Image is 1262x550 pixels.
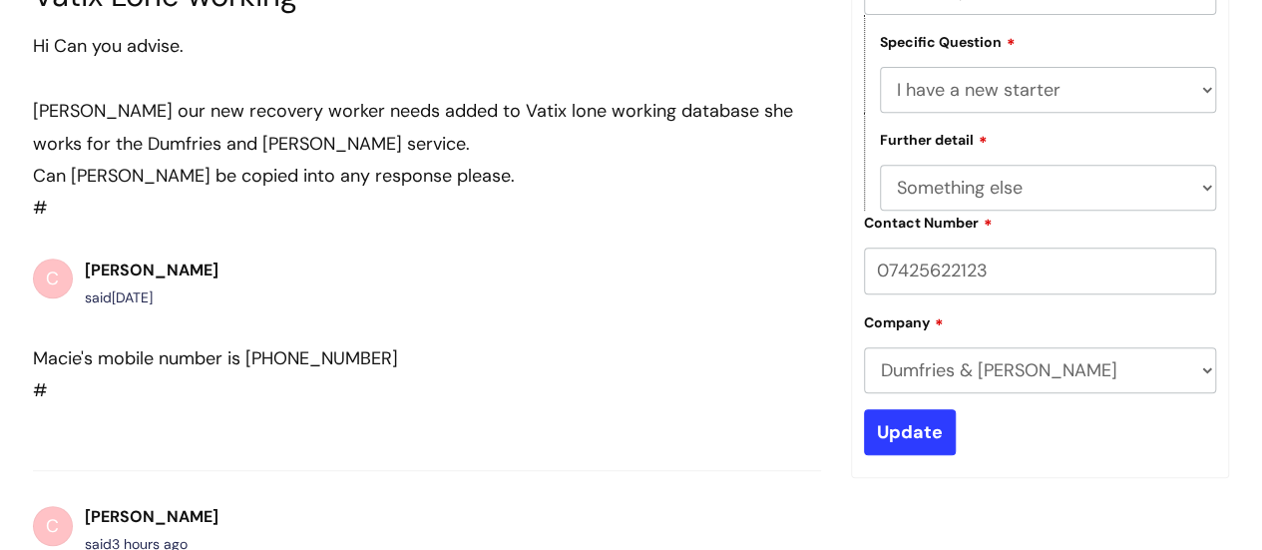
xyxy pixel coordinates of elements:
[33,95,821,160] div: [PERSON_NAME] our new recovery worker needs added to Vatix lone working database she works for th...
[33,259,73,298] div: C
[33,160,821,192] div: Can [PERSON_NAME] be copied into any response please.
[33,342,749,407] div: #
[864,212,993,232] label: Contact Number
[112,288,153,306] span: Thu, 14 Aug, 2025 at 4:14 PM
[33,30,821,224] div: #
[864,409,956,455] input: Update
[85,285,218,310] div: said
[880,31,1016,51] label: Specific Question
[85,506,218,527] b: [PERSON_NAME]
[85,260,218,280] b: [PERSON_NAME]
[864,311,944,331] label: Company
[33,30,821,62] div: Hi Can you advise.
[33,342,749,374] div: Macie's mobile number is [PHONE_NUMBER]
[880,129,988,149] label: Further detail
[33,506,73,546] div: C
